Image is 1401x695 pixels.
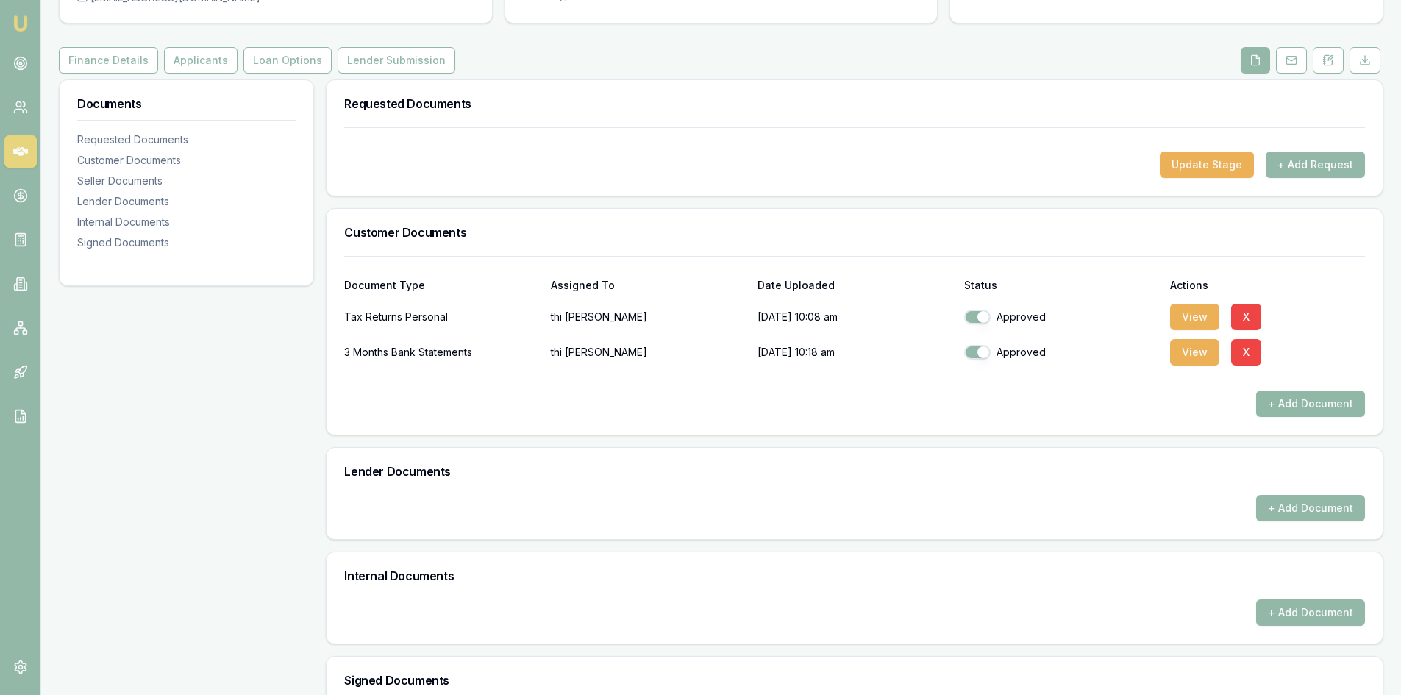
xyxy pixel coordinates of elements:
[338,47,455,74] button: Lender Submission
[551,338,746,367] p: thi [PERSON_NAME]
[164,47,238,74] button: Applicants
[1170,339,1219,366] button: View
[1231,339,1261,366] button: X
[344,227,1365,238] h3: Customer Documents
[344,674,1365,686] h3: Signed Documents
[1256,495,1365,521] button: + Add Document
[77,98,296,110] h3: Documents
[1266,152,1365,178] button: + Add Request
[1256,599,1365,626] button: + Add Document
[77,153,296,168] div: Customer Documents
[964,280,1159,291] div: Status
[757,338,952,367] p: [DATE] 10:18 am
[1231,304,1261,330] button: X
[1160,152,1254,178] button: Update Stage
[335,47,458,74] a: Lender Submission
[344,302,539,332] div: Tax Returns Personal
[1256,391,1365,417] button: + Add Document
[757,302,952,332] p: [DATE] 10:08 am
[161,47,240,74] a: Applicants
[77,235,296,250] div: Signed Documents
[77,215,296,229] div: Internal Documents
[240,47,335,74] a: Loan Options
[59,47,158,74] button: Finance Details
[344,280,539,291] div: Document Type
[344,570,1365,582] h3: Internal Documents
[77,174,296,188] div: Seller Documents
[344,466,1365,477] h3: Lender Documents
[551,302,746,332] p: thi [PERSON_NAME]
[77,194,296,209] div: Lender Documents
[77,132,296,147] div: Requested Documents
[964,310,1159,324] div: Approved
[344,338,539,367] div: 3 Months Bank Statements
[59,47,161,74] a: Finance Details
[964,345,1159,360] div: Approved
[344,98,1365,110] h3: Requested Documents
[243,47,332,74] button: Loan Options
[757,280,952,291] div: Date Uploaded
[1170,304,1219,330] button: View
[12,15,29,32] img: emu-icon-u.png
[551,280,746,291] div: Assigned To
[1170,280,1365,291] div: Actions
